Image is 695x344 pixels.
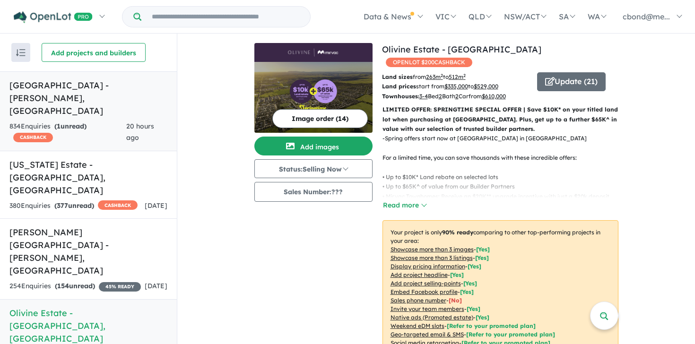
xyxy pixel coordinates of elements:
button: Read more [382,200,427,211]
span: [Refer to your promoted plan] [466,331,555,338]
span: [Yes] [476,314,489,321]
span: 377 [57,201,68,210]
u: Native ads (Promoted estate) [391,314,473,321]
span: [ Yes ] [460,288,474,295]
button: Add projects and builders [42,43,146,62]
strong: ( unread) [54,122,87,130]
u: $ 529,000 [474,83,498,90]
span: [Refer to your promoted plan] [447,322,536,329]
u: Showcase more than 3 images [391,246,474,253]
span: 45 % READY [99,282,141,292]
span: cbond@me... [623,12,670,21]
button: Add images [254,137,373,155]
u: $ 335,000 [444,83,468,90]
div: 380 Enquir ies [9,200,138,212]
span: CASHBACK [98,200,138,210]
div: 834 Enquir ies [9,121,126,144]
span: CASHBACK [13,133,53,142]
img: Openlot PRO Logo White [14,11,93,23]
span: [ Yes ] [476,246,490,253]
button: Image order (14) [272,109,368,128]
span: [ Yes ] [475,254,489,261]
span: [ Yes ] [467,305,480,312]
span: 154 [57,282,69,290]
u: 512 m [449,73,466,80]
span: 1 [57,122,61,130]
a: Olivine Estate - Donnybrook LogoOlivine Estate - Donnybrook [254,43,373,133]
b: Land sizes [382,73,413,80]
button: Update (21) [537,72,606,91]
b: 90 % ready [442,229,473,236]
h5: [US_STATE] Estate - [GEOGRAPHIC_DATA] , [GEOGRAPHIC_DATA] [9,158,167,197]
h5: [GEOGRAPHIC_DATA] - [PERSON_NAME] , [GEOGRAPHIC_DATA] [9,79,167,117]
u: Display pricing information [391,263,465,270]
strong: ( unread) [55,282,95,290]
span: 20 hours ago [126,122,154,142]
button: Sales Number:??? [254,182,373,202]
h5: [PERSON_NAME][GEOGRAPHIC_DATA] - [PERSON_NAME] , [GEOGRAPHIC_DATA] [9,226,167,277]
span: [ Yes ] [468,263,481,270]
sup: 2 [441,73,443,78]
u: Add project headline [391,271,448,278]
div: 254 Enquir ies [9,281,141,292]
b: Townhouses: [382,93,419,100]
u: 2 [439,93,442,100]
span: [ Yes ] [463,280,477,287]
u: Showcase more than 3 listings [391,254,473,261]
p: LIMITED OFFER: SPRINGTIME SPECIAL OFFER | Save $10K* on your titled land lot when purchasing at [... [382,105,618,134]
p: - Spring offers start now at [GEOGRAPHIC_DATA] in [GEOGRAPHIC_DATA] For a limited time, you can s... [382,134,626,221]
span: [DATE] [145,201,167,210]
span: [ Yes ] [450,271,464,278]
b: Land prices [382,83,416,90]
p: Bed Bath Car from [382,92,530,101]
p: from [382,72,530,82]
span: OPENLOT $ 200 CASHBACK [386,58,472,67]
p: start from [382,82,530,91]
u: $ 610,000 [482,93,506,100]
u: Add project selling-points [391,280,461,287]
img: Olivine Estate - Donnybrook [254,62,373,133]
button: Status:Selling Now [254,159,373,178]
u: 263 m [426,73,443,80]
a: Olivine Estate - [GEOGRAPHIC_DATA] [382,44,541,55]
u: Invite your team members [391,305,464,312]
u: Weekend eDM slots [391,322,444,329]
sup: 2 [463,73,466,78]
u: Geo-targeted email & SMS [391,331,464,338]
span: to [468,83,498,90]
u: 2 [455,93,459,100]
span: [DATE] [145,282,167,290]
u: 3-4 [419,93,428,100]
u: Sales phone number [391,297,446,304]
img: Olivine Estate - Donnybrook Logo [258,47,369,58]
input: Try estate name, suburb, builder or developer [143,7,308,27]
span: to [443,73,466,80]
span: [ No ] [449,297,462,304]
u: Embed Facebook profile [391,288,458,295]
img: sort.svg [16,49,26,56]
strong: ( unread) [54,201,94,210]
